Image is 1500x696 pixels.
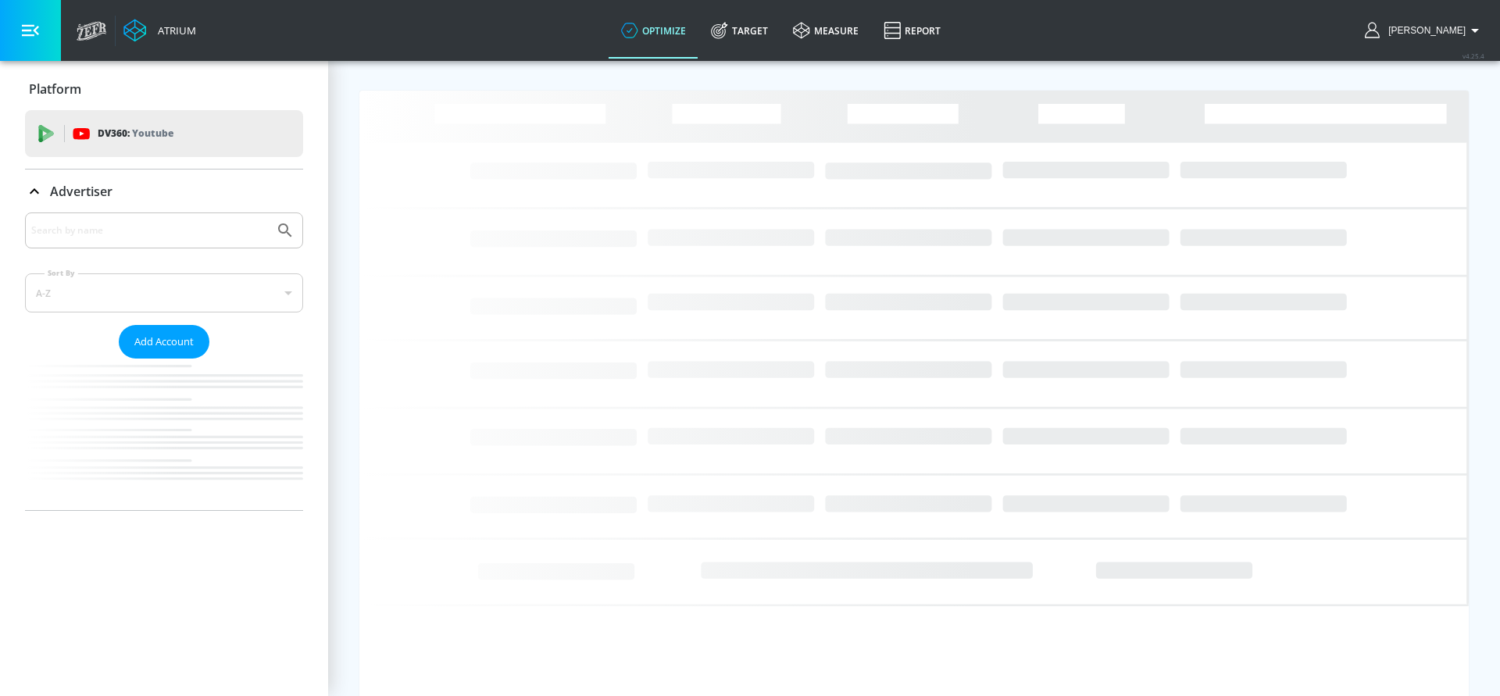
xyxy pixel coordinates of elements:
div: Advertiser [25,170,303,213]
div: Atrium [152,23,196,37]
p: Advertiser [50,183,112,200]
span: Add Account [134,333,194,351]
div: A-Z [25,273,303,312]
button: [PERSON_NAME] [1365,21,1484,40]
span: v 4.25.4 [1462,52,1484,60]
p: Youtube [132,125,173,141]
a: Report [871,2,953,59]
div: Advertiser [25,212,303,510]
div: DV360: Youtube [25,110,303,157]
label: Sort By [45,268,78,278]
input: Search by name [31,220,268,241]
a: measure [780,2,871,59]
button: Add Account [119,325,209,359]
a: Target [698,2,780,59]
p: Platform [29,80,81,98]
p: DV360: [98,125,173,142]
nav: list of Advertiser [25,359,303,510]
a: optimize [609,2,698,59]
div: Platform [25,67,303,111]
a: Atrium [123,19,196,42]
span: login as: lindsay.benharris@zefr.com [1382,25,1466,36]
